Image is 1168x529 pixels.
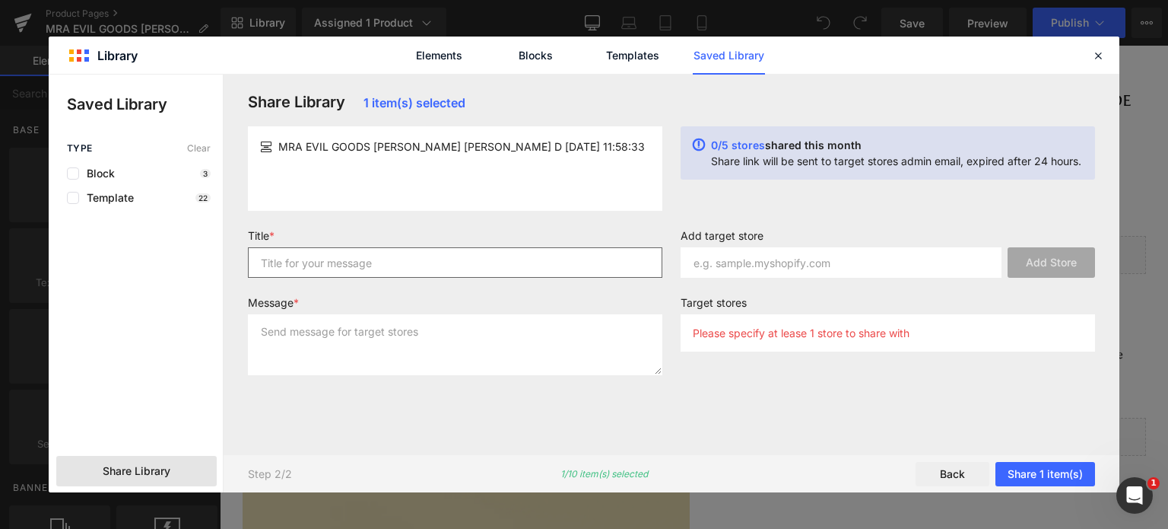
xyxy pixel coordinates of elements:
label: Message [248,296,662,314]
button: Share 1 item(s) [995,462,1095,486]
label: Title [248,229,662,247]
button: Back [916,462,989,486]
span: 27% [735,170,760,187]
p: Share link will be sent to target stores admin email, expired after 24 hours. [711,155,1081,167]
span: shared this month [765,139,862,151]
span: DESCUENTO [764,170,846,187]
p: Step 2/2 [248,467,292,480]
h3: Share Library [248,93,662,111]
p: 3 [200,169,211,178]
p: Please specify at lease 1 store to share with [693,327,909,339]
a: Saved Library [693,37,765,75]
span: MRA EVIL GOODS [PERSON_NAME] [PERSON_NAME] D [DATE] 11:58:33 [278,139,645,155]
label: Add target store [681,229,1095,247]
span: 1 item(s) selected [363,95,465,110]
i: / 500+ Clientes Satisfechos [570,118,721,132]
button: Add Store [1008,247,1095,278]
span: Block [79,167,115,180]
span: $109,900.00 [641,170,727,187]
i: Envio gratís [517,269,580,283]
a: Elements [403,37,475,75]
label: Target stores [681,296,1095,314]
input: e.g. sample.myshopify.com [681,247,1001,278]
span: Compra Garantizada. [520,301,635,316]
a: Templates [596,37,668,75]
input: Title for your message [248,247,662,278]
p: 1/10 item(s) selected [560,468,648,480]
span: 1 [1147,477,1160,489]
img: MRA EVIL GOODS BÁLSAMO DE SEBO DE RES x 113 ML CON MIEL DE MANUKA Y SIN PARABENOS [23,46,470,493]
span: Template [79,192,134,204]
span: $79,900.00 [554,167,632,190]
p: Saved Library [67,93,223,116]
p: Compra tranquilo, este producto tiene 60 días de garantía [517,300,916,336]
p: Entre los productos de esta categoría [517,349,916,367]
p: 22 [195,193,211,202]
span: 0/5 stores [711,139,765,151]
span: MRA EVIL GOODS [PERSON_NAME] [PERSON_NAME] DE RES x 113 ML CON MIEL DE [PERSON_NAME] Y SIN PARABENOS [479,46,926,100]
span: Share Library [103,464,170,479]
a: Blocks [500,37,572,75]
span: Más Vendidos. [520,350,601,365]
span: Clear [187,143,211,154]
span: Type [67,143,93,154]
iframe: Intercom live chat [1116,477,1153,514]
